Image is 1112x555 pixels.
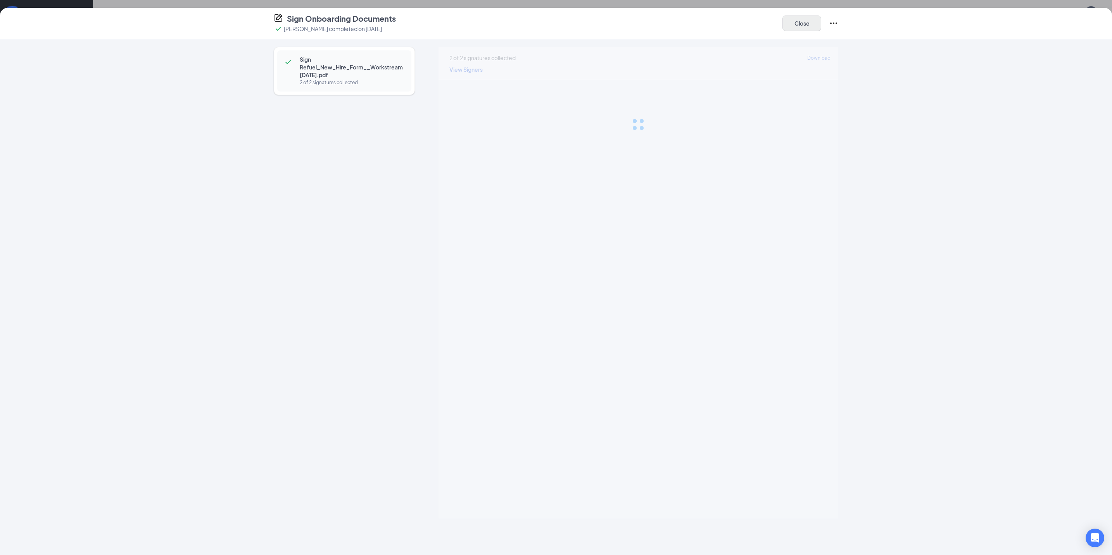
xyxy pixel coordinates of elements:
[300,55,404,79] span: Sign Refuel_New_Hire_Form__Workstream [DATE].pdf
[274,24,283,33] svg: Checkmark
[782,16,821,31] button: Close
[287,13,396,24] h4: Sign Onboarding Documents
[284,25,382,33] p: [PERSON_NAME] completed on [DATE]
[829,19,838,28] svg: Ellipses
[283,57,293,67] svg: Checkmark
[300,79,404,86] div: 2 of 2 signatures collected
[274,13,283,22] svg: CompanyDocumentIcon
[1086,529,1104,547] div: Open Intercom Messenger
